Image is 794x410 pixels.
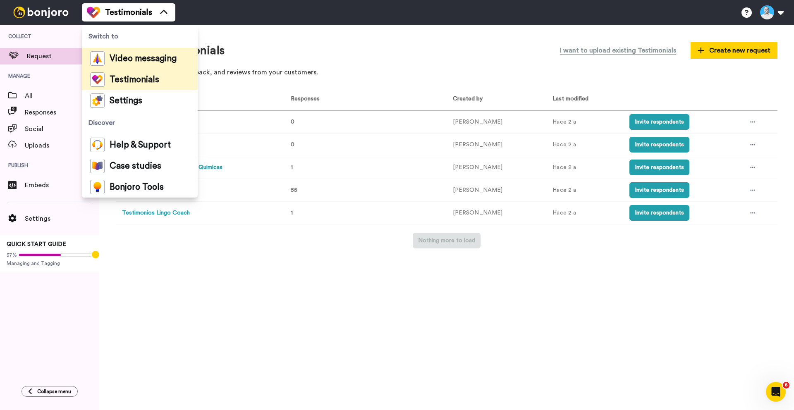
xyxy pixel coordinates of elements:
a: Bonjoro Tools [82,176,198,198]
span: Switch to [82,25,198,48]
p: Gather testimonials, feedback, and reviews from your customers. [116,68,777,77]
span: 1 [291,210,293,216]
span: Create new request [698,45,770,55]
img: help-and-support-colored.svg [90,138,105,152]
span: Settings [110,97,142,105]
img: bj-logo-header-white.svg [10,7,72,18]
span: Managing and Tagging [7,260,93,267]
span: 6 [783,382,789,389]
span: 55 [291,187,297,193]
td: Hace 2 a [546,179,623,202]
td: Hace 2 a [546,202,623,224]
span: Testimonials [110,76,159,84]
td: [PERSON_NAME] [447,133,546,156]
td: Hace 2 a [546,111,623,133]
span: Discover [82,111,198,134]
span: Bonjoro Tools [110,183,164,191]
span: QUICK START GUIDE [7,241,66,247]
button: Invite respondents [629,205,689,221]
span: Settings [25,214,99,224]
span: 1 [291,164,293,170]
button: Testimonios Lingo Coach [122,209,190,217]
td: Hace 2 a [546,156,623,179]
span: 0 [291,119,294,125]
td: [PERSON_NAME] [447,156,546,179]
th: Last modified [546,88,623,111]
span: Testimonials [105,7,152,18]
button: Nothing more to load [413,233,481,248]
th: Created by [447,88,546,111]
span: Video messaging [110,55,177,63]
img: settings-colored.svg [90,93,105,108]
div: Tooltip anchor [92,251,99,258]
button: Invite respondents [629,114,689,130]
a: Settings [82,90,198,111]
span: Collapse menu [37,388,71,395]
td: [PERSON_NAME] [447,111,546,133]
span: Social [25,124,99,134]
span: Embeds [25,180,99,190]
button: Invite respondents [629,137,689,153]
button: Create new request [691,42,777,59]
img: bj-tools-colored.svg [90,180,105,194]
span: Help & Support [110,141,171,149]
span: I want to upload existing Testimonials [560,45,676,55]
button: I want to upload existing Testimonials [554,41,682,60]
span: All [25,91,99,101]
button: Collapse menu [22,386,78,397]
button: Invite respondents [629,182,689,198]
td: [PERSON_NAME] [447,179,546,202]
a: Help & Support [82,134,198,155]
span: Case studies [110,162,161,170]
td: Hace 2 a [546,133,623,156]
a: Testimonials [82,69,198,90]
span: Responses [287,96,320,102]
img: vm-color.svg [90,51,105,66]
h1: Request testimonials [116,44,225,57]
img: tm-color.svg [87,6,100,19]
button: Invite respondents [629,160,689,175]
th: Project Name [116,88,281,111]
img: tm-color.svg [90,72,105,87]
span: 0 [291,142,294,148]
span: Responses [25,107,99,117]
a: Case studies [82,155,198,176]
span: Uploads [25,141,99,150]
img: case-study-colored.svg [90,159,105,173]
td: [PERSON_NAME] [447,202,546,224]
span: 57% [7,252,17,258]
iframe: Intercom live chat [766,382,786,402]
span: Request [27,51,99,61]
a: Video messaging [82,48,198,69]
